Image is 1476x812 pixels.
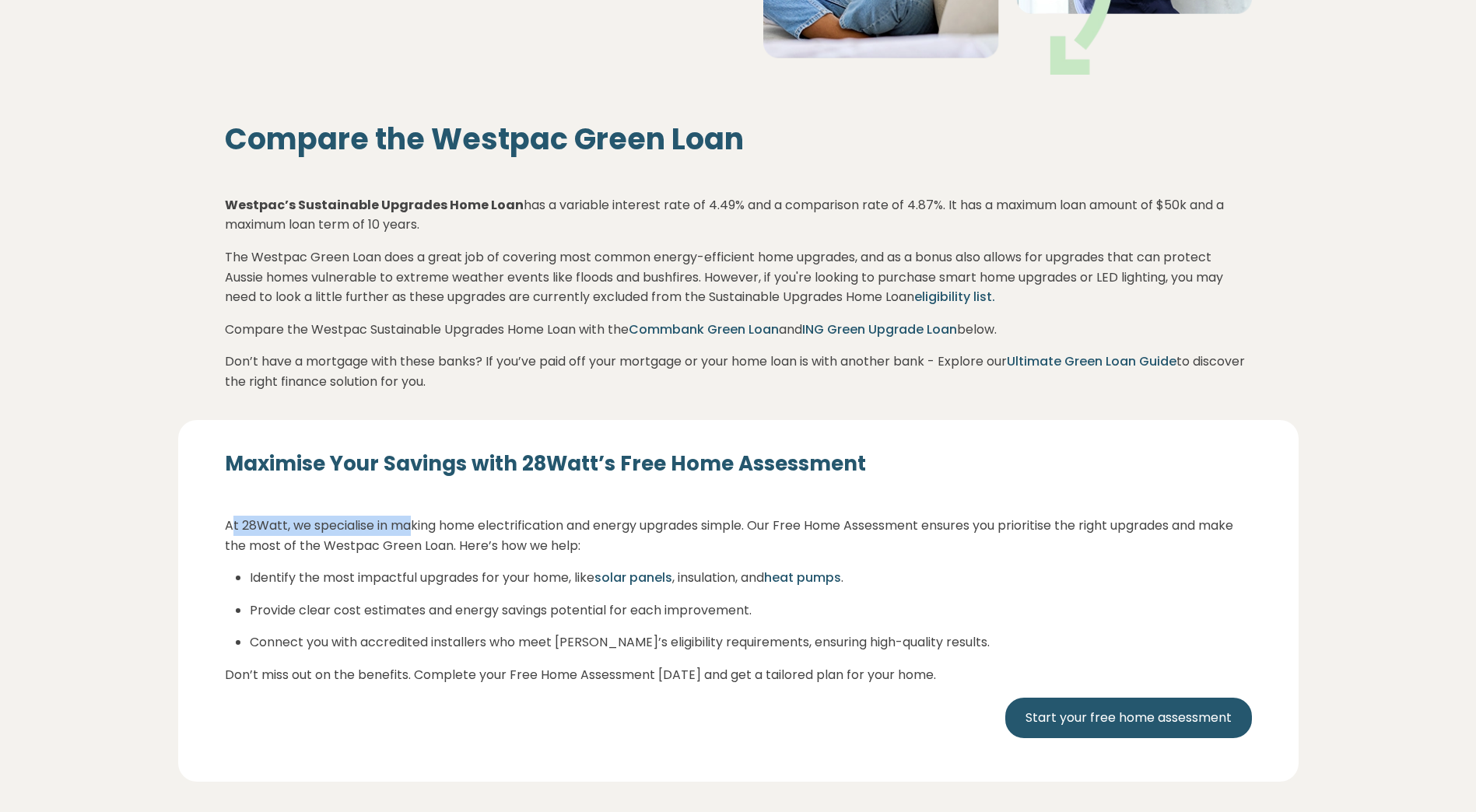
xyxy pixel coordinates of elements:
a: ING Green Upgrade Loan [802,320,957,338]
p: Compare the Westpac Sustainable Upgrades Home Loan with the and below. [225,320,1252,340]
a: Ultimate Green Loan Guide [1007,352,1176,370]
p: has a variable interest rate of 4.49% and a comparison rate of 4.87%. It has a maximum loan amoun... [225,195,1252,235]
p: Don’t miss out on the benefits. Complete your Free Home Assessment [DATE] and get a tailored plan... [225,665,1252,685]
a: heat pumps [764,569,841,586]
p: The Westpac Green Loan does a great job of covering most common energy-efficient home upgrades, a... [225,247,1252,307]
p: Don’t have a mortgage with these banks? If you’ve paid off your mortgage or your home loan is wit... [225,352,1252,391]
p: Provide clear cost estimates and energy savings potential for each improvement. [250,600,1252,621]
p: Identify the most impactful upgrades for your home, like , insulation, and . [250,568,1252,588]
a: Start your free home assessment [1005,698,1252,738]
p: Connect you with accredited installers who meet [PERSON_NAME]’s eligibility requirements, ensurin... [250,632,1252,653]
h4: Maximise Your Savings with 28Watt’s Free Home Assessment [225,451,1252,478]
a: Commbank Green Loan [629,320,779,338]
p: At 28Watt, we specialise in making home electrification and energy upgrades simple. Our Free Home... [225,516,1252,555]
a: eligibility list. [914,288,995,306]
h2: Compare the Westpac Green Loan [225,121,1252,157]
strong: Westpac’s Sustainable Upgrades Home Loan [225,196,524,214]
a: solar panels [594,569,672,586]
